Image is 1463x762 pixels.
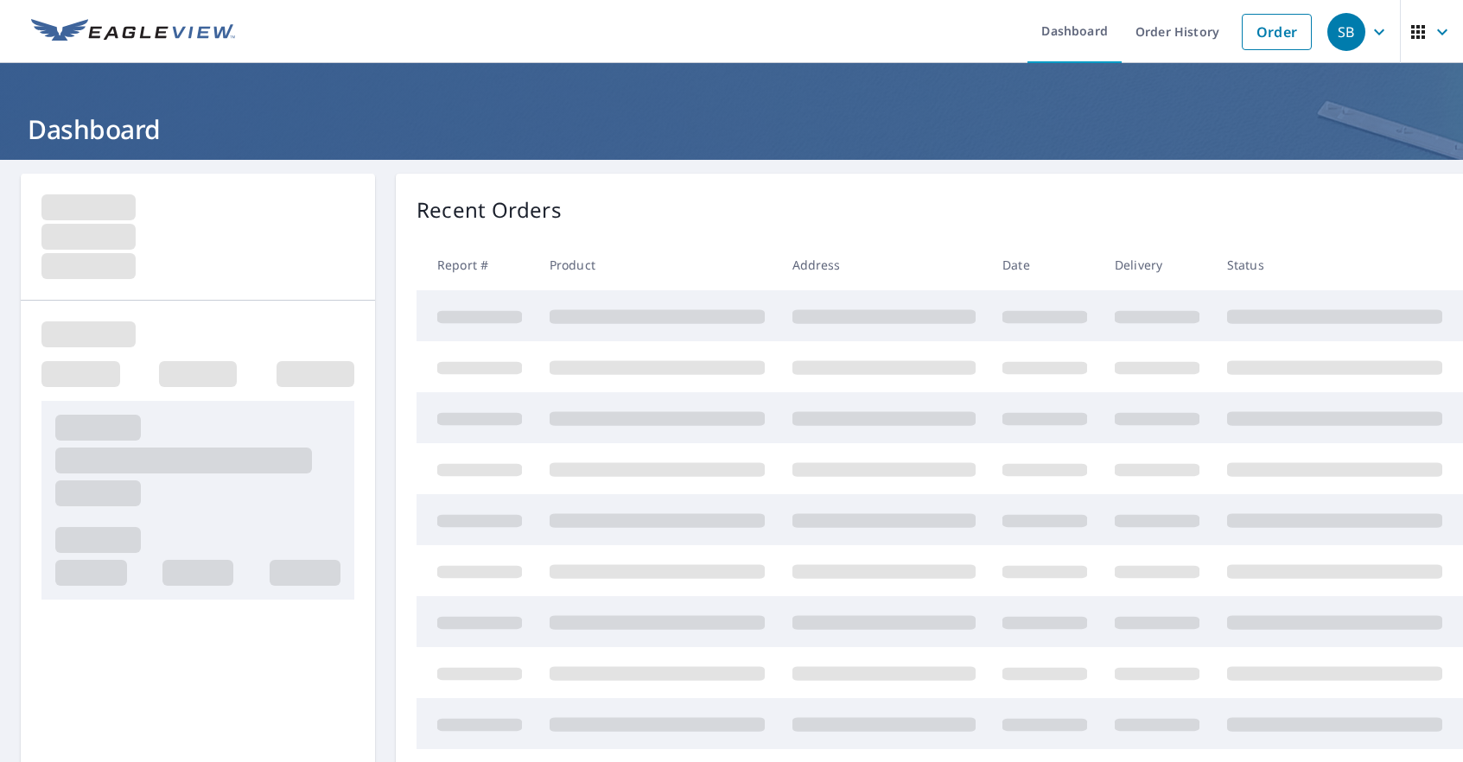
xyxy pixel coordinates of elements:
th: Product [536,239,779,290]
th: Status [1213,239,1456,290]
th: Date [989,239,1101,290]
th: Delivery [1101,239,1213,290]
p: Recent Orders [417,194,562,225]
th: Report # [417,239,536,290]
div: SB [1327,13,1365,51]
a: Order [1242,14,1312,50]
h1: Dashboard [21,111,1442,147]
th: Address [779,239,989,290]
img: EV Logo [31,19,235,45]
